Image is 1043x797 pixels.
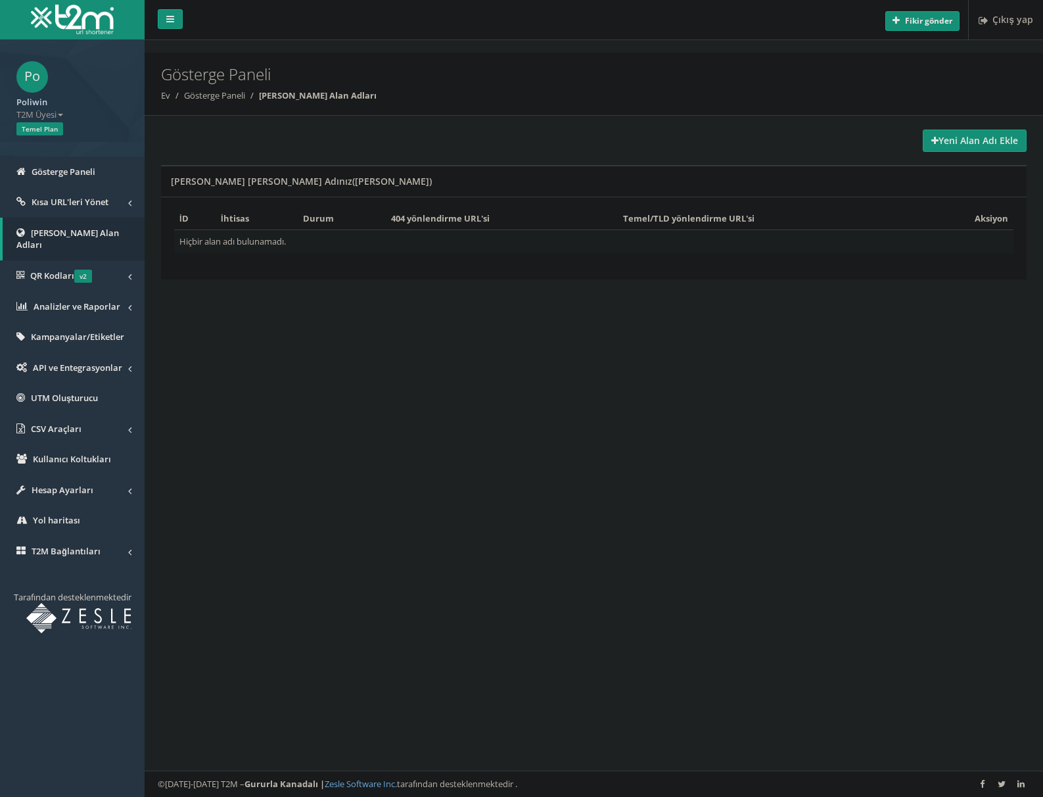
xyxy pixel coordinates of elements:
[391,212,490,224] font: 404 yönlendirme URL'si
[24,67,40,85] font: Po
[34,301,120,312] font: Analizler ve Raporlar
[32,196,108,208] font: Kısa URL'leri Yönet
[14,591,131,603] font: Tarafından desteklenmektedir
[325,778,397,790] a: Zesle Software Inc.
[32,166,95,178] font: Gösterge Paneli
[303,212,334,224] font: Durum
[80,272,87,281] font: v2
[16,227,119,251] font: [PERSON_NAME] Alan Adları
[32,545,101,557] font: T2M Bağlantıları
[397,778,517,790] font: tarafından desteklenmektedir .
[16,96,47,108] font: Poliwin
[33,453,111,465] font: Kullanıcı Koltukları
[885,11,960,31] button: Fikir gönder
[33,362,122,374] font: API ve Entegrasyonlar
[31,392,98,404] font: UTM Oluşturucu
[975,212,1008,224] font: Aksiyon
[259,89,377,101] font: [PERSON_NAME] Alan Adları
[33,514,80,526] font: Yol haritası
[221,212,249,224] font: İhtisas
[179,212,189,224] font: İD
[161,63,271,85] font: Gösterge Paneli
[244,778,325,790] font: Gururla Kanadalı |
[22,124,58,133] font: Temel Plan
[161,89,170,101] a: Ev
[31,5,114,34] img: T2M
[158,778,244,790] font: ©[DATE]-[DATE] T2M –
[171,175,432,187] font: [PERSON_NAME] [PERSON_NAME] Adınız([PERSON_NAME])
[30,270,74,281] font: QR Kodları
[179,235,286,247] font: Hiçbir alan adı bulunamadı.
[16,93,128,120] a: Poliwin T2M Üyesi
[623,212,754,224] font: Temel/TLD yönlendirme URL'si
[26,603,131,633] img: Zesle Software Inc. tarafından desteklenen T2M URL Kısaltıcı
[184,89,245,101] a: Gösterge Paneli
[939,134,1018,147] font: Yeni Alan Adı Ekle
[16,109,57,120] font: T2M Üyesi
[32,484,93,496] font: Hesap Ayarları
[992,13,1033,26] font: Çıkış yap
[31,331,124,343] font: Kampanyalar/Etiketler
[31,423,81,435] font: CSV Araçları
[923,130,1027,152] a: Yeni Alan Adı Ekle
[905,15,952,26] font: Fikir gönder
